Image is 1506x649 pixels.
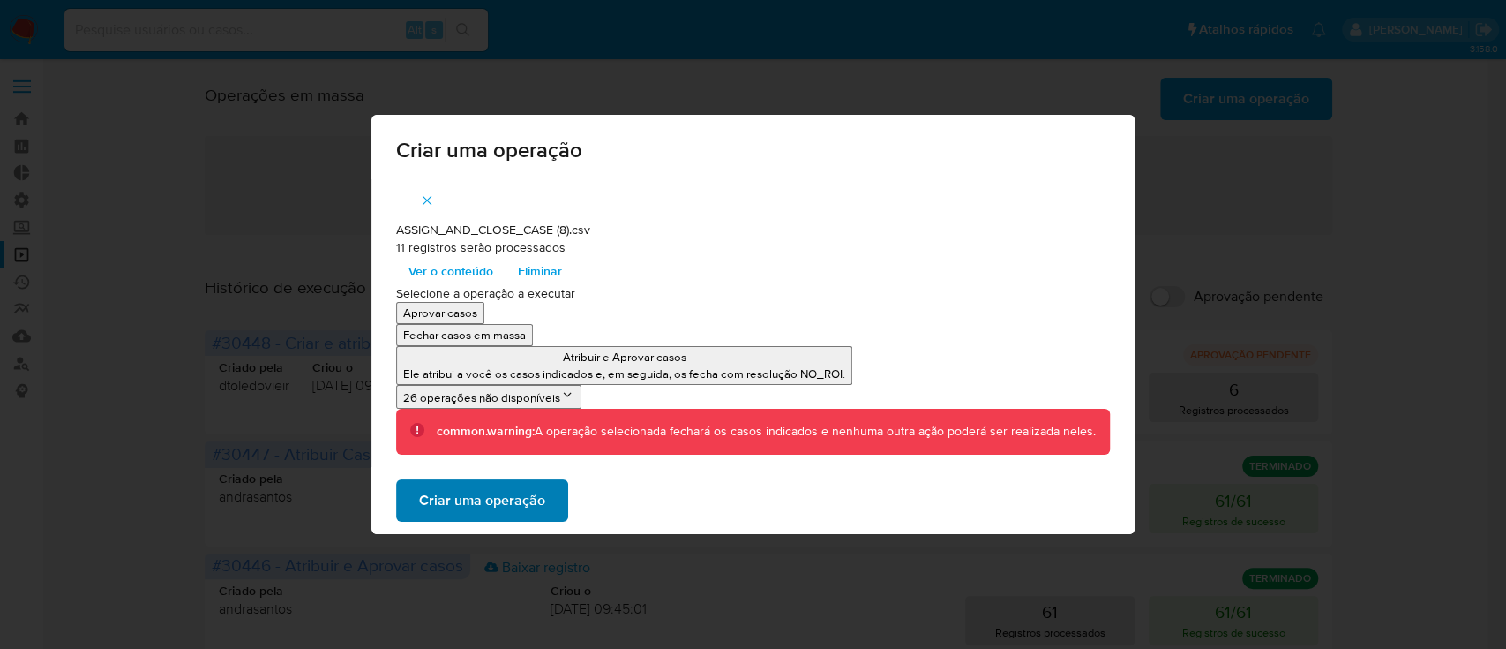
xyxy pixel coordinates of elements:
[419,481,545,520] span: Criar uma operação
[403,366,845,382] p: Ele atribui a você os casos indicados e, em seguida, os fecha com resolução NO_ROI.
[396,257,506,285] button: Ver o conteúdo
[396,479,568,522] button: Criar uma operação
[396,239,1110,257] p: 11 registros serão processados
[518,259,562,283] span: Eliminar
[396,302,484,324] button: Aprovar casos
[408,259,493,283] span: Ver o conteúdo
[403,305,477,321] p: Aprovar casos
[506,257,574,285] button: Eliminar
[437,422,535,440] b: common.warning:
[396,324,533,346] button: Fechar casos em massa
[437,423,1096,441] div: A operação selecionada fechará os casos indicados e nenhuma outra ação poderá ser realizada neles.
[396,222,1110,239] p: ASSIGN_AND_CLOSE_CASE (8).csv
[396,140,1110,161] span: Criar uma operação
[396,285,1110,303] p: Selecione a operação a executar
[396,346,852,385] button: Atribuir e Aprovar casosEle atribui a você os casos indicados e, em seguida, os fecha com resoluç...
[403,327,526,343] p: Fechar casos em massa
[403,349,845,366] p: Atribuir e Aprovar casos
[396,385,581,409] button: 26 operações não disponíveis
